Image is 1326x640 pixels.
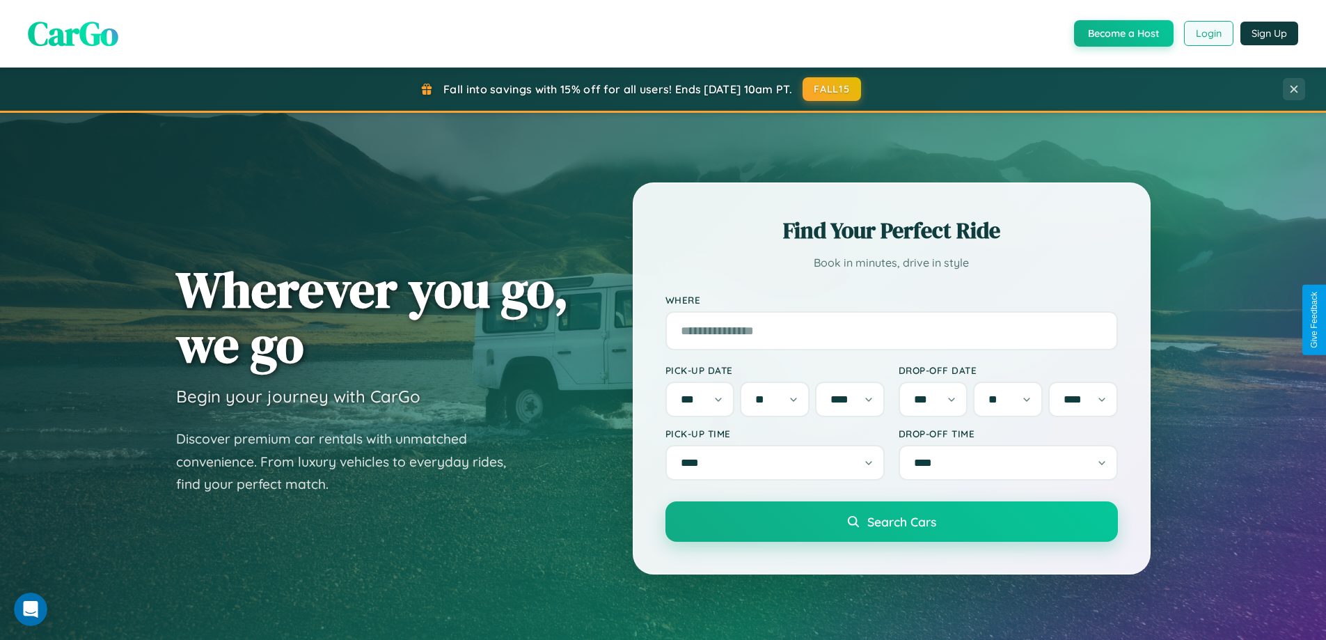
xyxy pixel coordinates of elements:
p: Book in minutes, drive in style [665,253,1118,273]
label: Pick-up Date [665,364,885,376]
iframe: Intercom live chat [14,593,47,626]
div: Give Feedback [1309,292,1319,348]
button: Login [1184,21,1233,46]
button: Sign Up [1240,22,1298,45]
label: Drop-off Date [899,364,1118,376]
h1: Wherever you go, we go [176,262,569,372]
p: Discover premium car rentals with unmatched convenience. From luxury vehicles to everyday rides, ... [176,428,524,496]
h2: Find Your Perfect Ride [665,215,1118,246]
span: CarGo [28,10,118,56]
button: Become a Host [1074,20,1174,47]
span: Search Cars [867,514,936,529]
label: Where [665,294,1118,306]
label: Pick-up Time [665,428,885,439]
button: Search Cars [665,501,1118,542]
label: Drop-off Time [899,428,1118,439]
h3: Begin your journey with CarGo [176,386,420,407]
button: FALL15 [803,77,861,101]
span: Fall into savings with 15% off for all users! Ends [DATE] 10am PT. [443,82,792,96]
